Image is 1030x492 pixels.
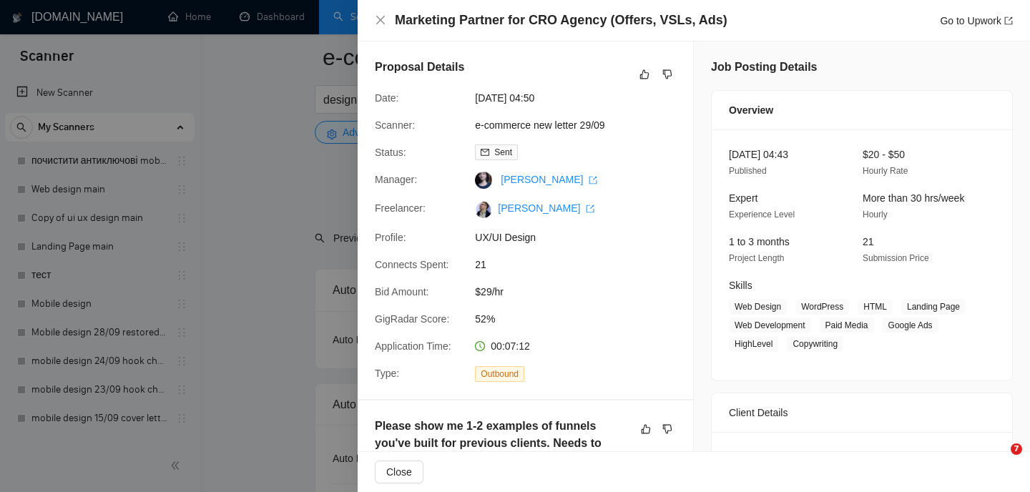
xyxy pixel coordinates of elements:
span: HighLevel [729,336,778,352]
span: Sent [494,147,512,157]
button: Close [375,14,386,26]
img: c1OJkIx-IadjRms18ePMftOofhKLVhqZZQLjKjBy8mNgn5WQQo-UtPhwQ197ONuZaa [475,201,492,218]
span: More than 30 hrs/week [863,192,964,204]
span: $20 - $50 [863,149,905,160]
span: Hourly [863,210,888,220]
span: Manager: [375,174,417,185]
span: close [375,14,386,26]
span: export [589,176,597,184]
span: 00:07:12 [491,340,530,352]
button: dislike [659,420,676,438]
span: 21 [475,257,690,272]
span: 7 [1011,443,1022,455]
span: like [639,69,649,80]
span: Web Development [729,318,811,333]
span: WordPress [795,299,849,315]
span: Application Time: [375,340,451,352]
span: Overview [729,102,773,118]
span: export [586,205,594,213]
span: Landing Page [901,299,966,315]
h4: Marketing Partner for CRO Agency (Offers, VSLs, Ads) [395,11,727,29]
span: GigRadar Score: [375,313,449,325]
iframe: Intercom live chat [981,443,1016,478]
span: [GEOGRAPHIC_DATA] [745,449,840,481]
span: e-commerce new letter 29/09 [475,117,690,133]
span: 52% [475,311,690,327]
span: Bid Amount: [375,286,429,297]
a: Go to Upworkexport [940,15,1013,26]
span: Type: [375,368,399,379]
span: Outbound [475,366,524,382]
span: Submission Price [863,253,929,263]
span: Close [386,464,412,480]
span: UX/UI Design [475,230,690,245]
span: Published [729,166,767,176]
span: Google Ads [883,318,938,333]
span: dislike [662,69,672,80]
span: [DATE] 04:43 [729,149,788,160]
button: like [636,66,653,83]
span: Connects Spent: [375,259,449,270]
h5: Proposal Details [375,59,464,76]
button: Close [375,461,423,483]
span: Hourly Rate [863,166,908,176]
span: dislike [662,423,672,435]
span: mail [481,148,489,157]
span: $29/hr [475,284,690,300]
div: Client Details [729,393,995,432]
span: Web Design [729,299,787,315]
button: like [637,420,654,438]
h5: Job Posting Details [711,59,817,76]
a: [PERSON_NAME] export [498,202,594,214]
span: export [1004,16,1013,25]
h5: Please show me 1-2 examples of funnels you've built for previous clients. Needs to include the fu... [375,418,631,486]
span: Copywriting [787,336,843,352]
span: 1 to 3 months [729,236,790,247]
span: Scanner: [375,119,415,131]
span: Status: [375,147,406,158]
span: Expert [729,192,757,204]
span: Profile: [375,232,406,243]
span: Experience Level [729,210,795,220]
span: Date: [375,92,398,104]
span: like [641,423,651,435]
span: Skills [729,280,752,291]
a: [PERSON_NAME] export [501,174,597,185]
span: 21 [863,236,874,247]
span: Freelancer: [375,202,426,214]
span: Paid Media [820,318,874,333]
span: clock-circle [475,341,485,351]
button: dislike [659,66,676,83]
span: HTML [858,299,893,315]
span: [DATE] 04:50 [475,90,690,106]
span: Project Length [729,253,784,263]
